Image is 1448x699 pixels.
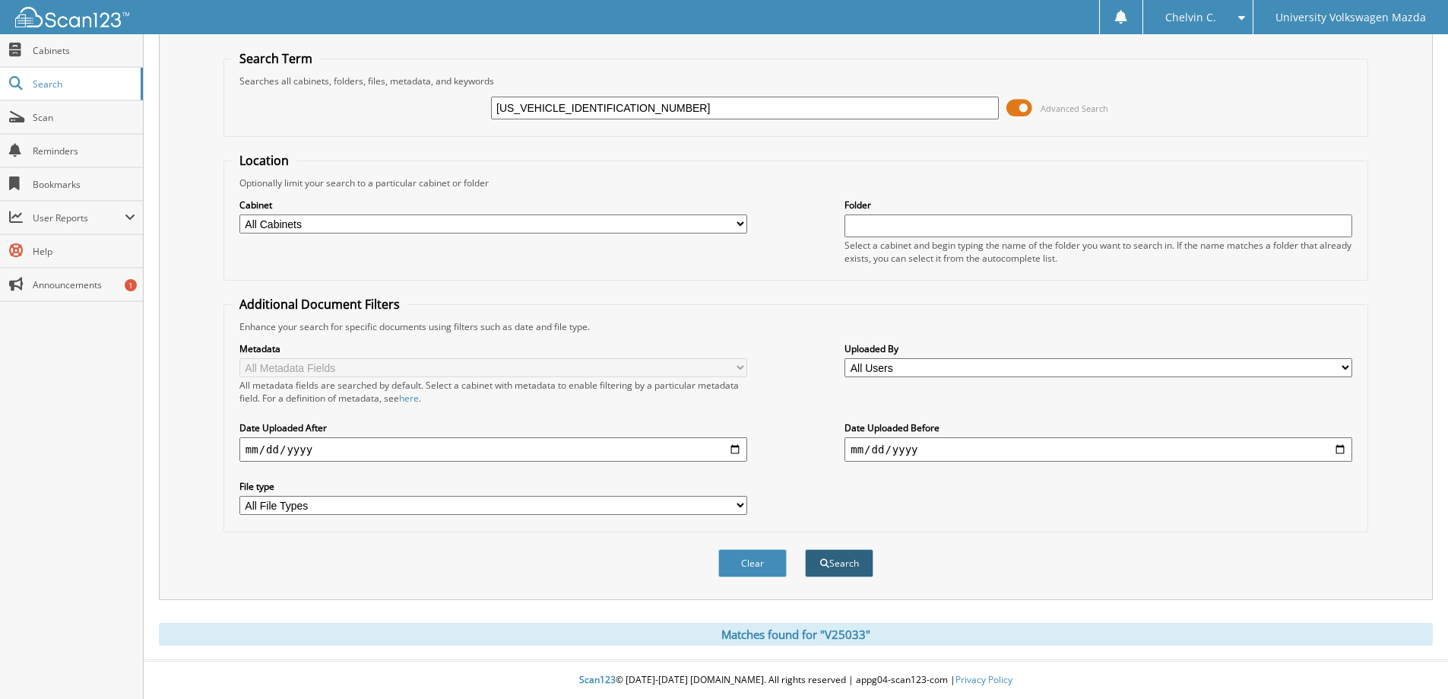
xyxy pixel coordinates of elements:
div: All metadata fields are searched by default. Select a cabinet with metadata to enable filtering b... [239,379,747,405]
label: Date Uploaded After [239,421,747,434]
span: Cabinets [33,44,135,57]
span: User Reports [33,211,125,224]
input: end [844,437,1352,462]
span: Chelvin C. [1165,13,1216,22]
label: Metadata [239,342,747,355]
legend: Additional Document Filters [232,296,407,313]
span: Scan123 [579,673,616,686]
button: Clear [718,549,787,577]
a: Privacy Policy [955,673,1012,686]
a: here [399,392,419,405]
div: Searches all cabinets, folders, files, metadata, and keywords [232,75,1360,87]
img: scan123-logo-white.svg [15,7,129,27]
label: Date Uploaded Before [844,421,1352,434]
div: Optionally limit your search to a particular cabinet or folder [232,176,1360,189]
span: Reminders [33,145,135,157]
button: Search [805,549,873,577]
legend: Location [232,152,296,169]
span: Help [33,245,135,258]
label: Folder [844,199,1352,211]
div: Select a cabinet and begin typing the name of the folder you want to search in. If the name match... [844,239,1352,265]
label: Cabinet [239,199,747,211]
div: 1 [125,279,137,291]
span: Advanced Search [1041,103,1108,114]
label: File type [239,480,747,493]
span: University Volkswagen Mazda [1275,13,1426,22]
div: © [DATE]-[DATE] [DOMAIN_NAME]. All rights reserved | appg04-scan123-com | [144,662,1448,699]
span: Announcements [33,278,135,291]
span: Search [33,78,133,91]
legend: Search Term [232,50,320,67]
label: Uploaded By [844,342,1352,355]
span: Bookmarks [33,178,135,191]
iframe: Chat Widget [1372,626,1448,699]
input: start [239,437,747,462]
span: Scan [33,111,135,124]
div: Matches found for "V25033" [159,623,1433,646]
div: Enhance your search for specific documents using filters such as date and file type. [232,320,1360,333]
